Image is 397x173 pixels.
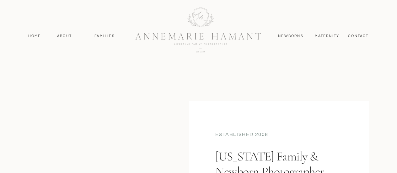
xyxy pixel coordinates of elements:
a: contact [345,33,372,39]
div: established 2008 [215,131,343,139]
a: Newborns [276,33,306,39]
a: Families [91,33,119,39]
a: About [56,33,74,39]
a: Home [25,33,44,39]
a: MAternity [315,33,339,39]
